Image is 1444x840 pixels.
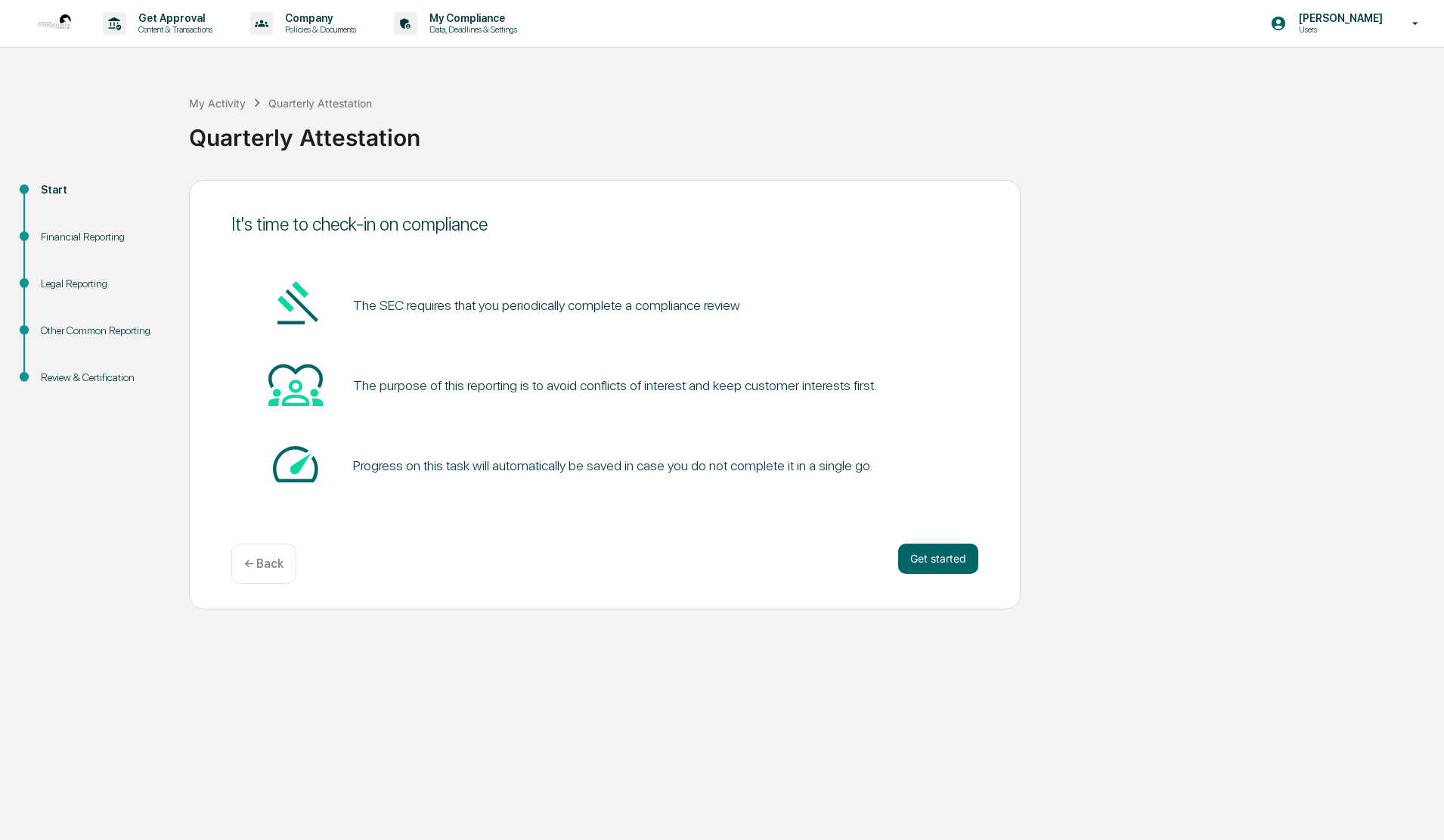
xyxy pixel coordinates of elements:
[353,377,877,393] div: The purpose of this reporting is to avoid conflicts of interest and keep customer interests first.
[41,323,165,339] div: Other Common Reporting
[1287,12,1390,24] p: [PERSON_NAME]
[244,556,284,571] p: ← Back
[353,295,740,315] pre: The SEC requires that you periodically complete a compliance review
[231,213,978,235] div: It's time to check-in on compliance
[268,357,323,411] img: Heart
[353,457,872,473] div: Progress on this task will automatically be saved in case you do not complete it in a single go.
[273,24,364,35] p: Policies & Documents
[273,12,364,24] p: Company
[417,24,525,35] p: Data, Deadlines & Settings
[189,112,1436,151] div: Quarterly Attestation
[268,437,323,491] img: Speed-dial
[417,12,525,24] p: My Compliance
[268,277,323,331] img: Gavel
[898,544,978,574] button: Get started
[268,97,372,110] div: Quarterly Attestation
[41,276,165,292] div: Legal Reporting
[126,24,220,35] p: Content & Transactions
[41,229,165,245] div: Financial Reporting
[41,370,165,386] div: Review & Certification
[36,5,73,42] img: logo
[41,182,165,198] div: Start
[1287,24,1390,35] p: Users
[126,12,220,24] p: Get Approval
[189,97,246,110] div: My Activity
